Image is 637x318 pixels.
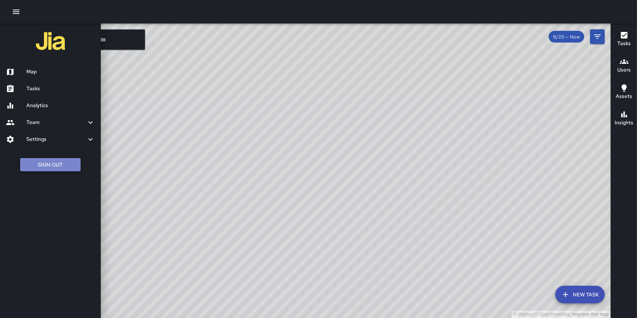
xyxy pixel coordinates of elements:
[26,102,95,110] h6: Analytics
[616,92,632,100] h6: Assets
[26,135,86,143] h6: Settings
[36,26,65,56] img: jia-logo
[26,68,95,76] h6: Map
[26,85,95,93] h6: Tasks
[555,286,605,303] button: New Task
[20,158,81,172] button: Sign Out
[617,66,631,74] h6: Users
[26,118,86,127] h6: Team
[615,119,633,127] h6: Insights
[617,40,631,48] h6: Tasks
